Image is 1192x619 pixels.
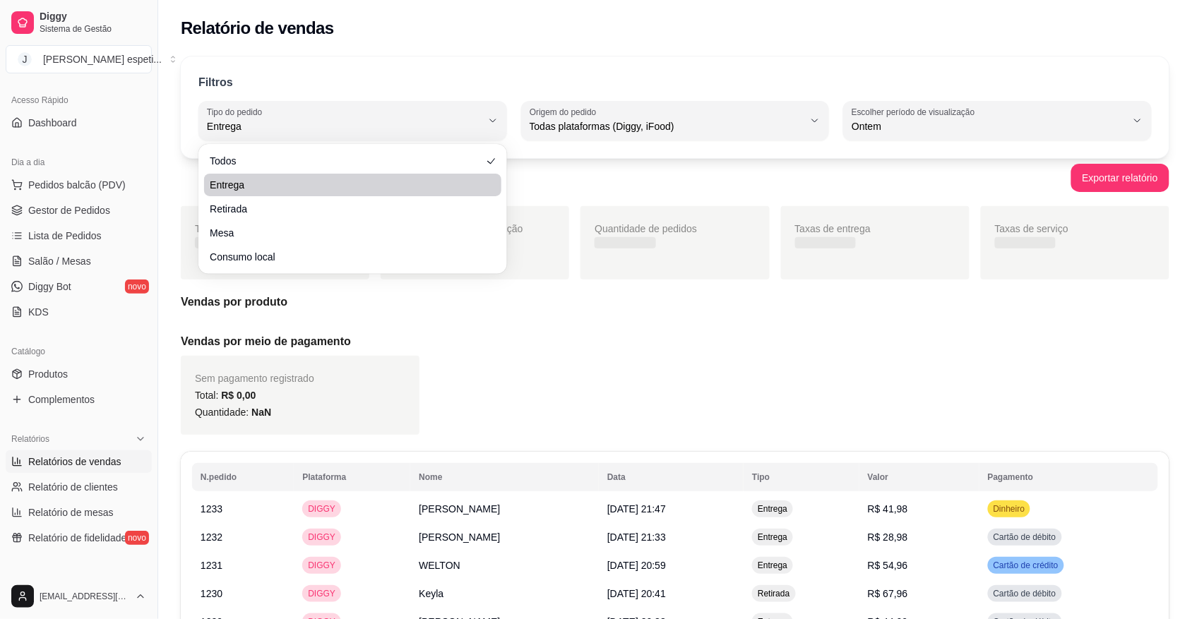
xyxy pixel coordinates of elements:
span: Mesa [210,226,482,240]
span: Quantidade: [195,407,271,418]
span: Entrega [210,178,482,192]
h5: Vendas por produto [181,294,1169,311]
span: Retirada [210,202,482,216]
h2: Relatório de vendas [181,17,334,40]
div: Dia a dia [6,151,152,174]
span: Total: [195,390,256,401]
label: Origem do pedido [530,106,601,118]
span: KDS [28,305,49,319]
span: Produtos [28,367,68,381]
span: Média de valor por transação [395,223,523,234]
span: Relatórios de vendas [28,455,121,469]
span: Relatório de fidelidade [28,531,126,545]
h5: Vendas por meio de pagamento [181,333,1169,350]
span: Relatório de clientes [28,480,118,494]
span: Relatório de mesas [28,505,114,519]
span: R$ 0,00 [221,390,256,401]
span: NaN [251,407,271,418]
div: Acesso Rápido [6,89,152,112]
span: Gestor de Pedidos [28,203,110,217]
div: Gerenciar [6,566,152,589]
div: Catálogo [6,340,152,363]
span: Ontem [852,119,1126,133]
span: Complementos [28,392,95,407]
span: Todas plataformas (Diggy, iFood) [530,119,804,133]
button: Select a team [6,45,152,73]
span: Quantidade de pedidos [595,223,697,234]
span: Taxas de serviço [995,223,1068,234]
p: Filtros [198,74,233,91]
span: Diggy Bot [28,280,71,294]
span: Todos [210,154,482,168]
span: Total vendido [195,223,254,234]
span: Sistema de Gestão [40,23,146,35]
span: Pedidos balcão (PDV) [28,178,126,192]
span: Dashboard [28,116,77,130]
span: Entrega [207,119,482,133]
span: J [18,52,32,66]
span: Lista de Pedidos [28,229,102,243]
span: Consumo local [210,250,482,264]
label: Tipo do pedido [207,106,267,118]
span: Diggy [40,11,146,23]
span: [EMAIL_ADDRESS][DOMAIN_NAME] [40,591,129,602]
span: Taxas de entrega [795,223,871,234]
label: Escolher período de visualização [852,106,979,118]
div: [PERSON_NAME] espeti ... [43,52,162,66]
button: Exportar relatório [1071,164,1169,192]
span: Salão / Mesas [28,254,91,268]
span: Sem pagamento registrado [195,373,314,384]
span: Relatórios [11,433,49,445]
